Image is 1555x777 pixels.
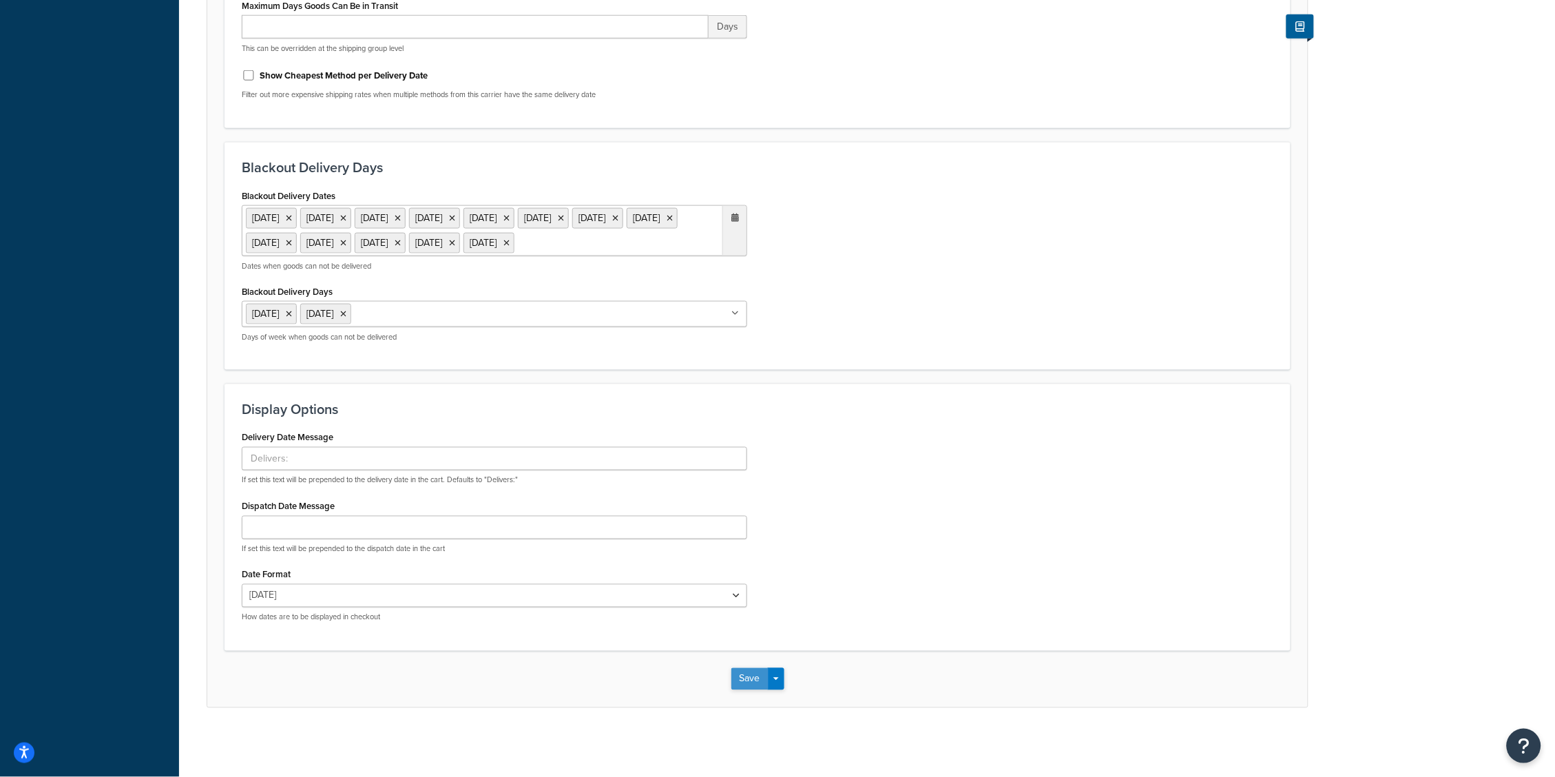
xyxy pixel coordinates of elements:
[242,570,291,580] label: Date Format
[242,612,747,623] p: How dates are to be displayed in checkout
[242,43,747,54] p: This can be overridden at the shipping group level
[242,261,747,271] p: Dates when goods can not be delivered
[242,501,335,512] label: Dispatch Date Message
[242,402,1273,417] h3: Display Options
[572,208,623,229] li: [DATE]
[463,208,514,229] li: [DATE]
[242,332,747,342] p: Days of week when goods can not be delivered
[242,90,747,100] p: Filter out more expensive shipping rates when multiple methods from this carrier have the same de...
[252,307,279,321] span: [DATE]
[1507,729,1541,763] button: Open Resource Center
[246,233,297,253] li: [DATE]
[242,1,398,11] label: Maximum Days Goods Can Be in Transit
[709,15,747,39] span: Days
[242,287,333,297] label: Blackout Delivery Days
[518,208,569,229] li: [DATE]
[242,447,747,470] input: Delivers:
[463,233,514,253] li: [DATE]
[246,208,297,229] li: [DATE]
[300,233,351,253] li: [DATE]
[300,208,351,229] li: [DATE]
[355,208,406,229] li: [DATE]
[306,307,333,321] span: [DATE]
[242,544,747,555] p: If set this text will be prepended to the dispatch date in the cart
[409,233,460,253] li: [DATE]
[355,233,406,253] li: [DATE]
[260,70,428,82] label: Show Cheapest Method per Delivery Date
[627,208,678,229] li: [DATE]
[242,475,747,486] p: If set this text will be prepended to the delivery date in the cart. Defaults to "Delivers:"
[1286,14,1314,39] button: Show Help Docs
[731,668,769,690] button: Save
[242,191,335,201] label: Blackout Delivery Dates
[242,160,1273,175] h3: Blackout Delivery Days
[242,433,333,443] label: Delivery Date Message
[409,208,460,229] li: [DATE]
